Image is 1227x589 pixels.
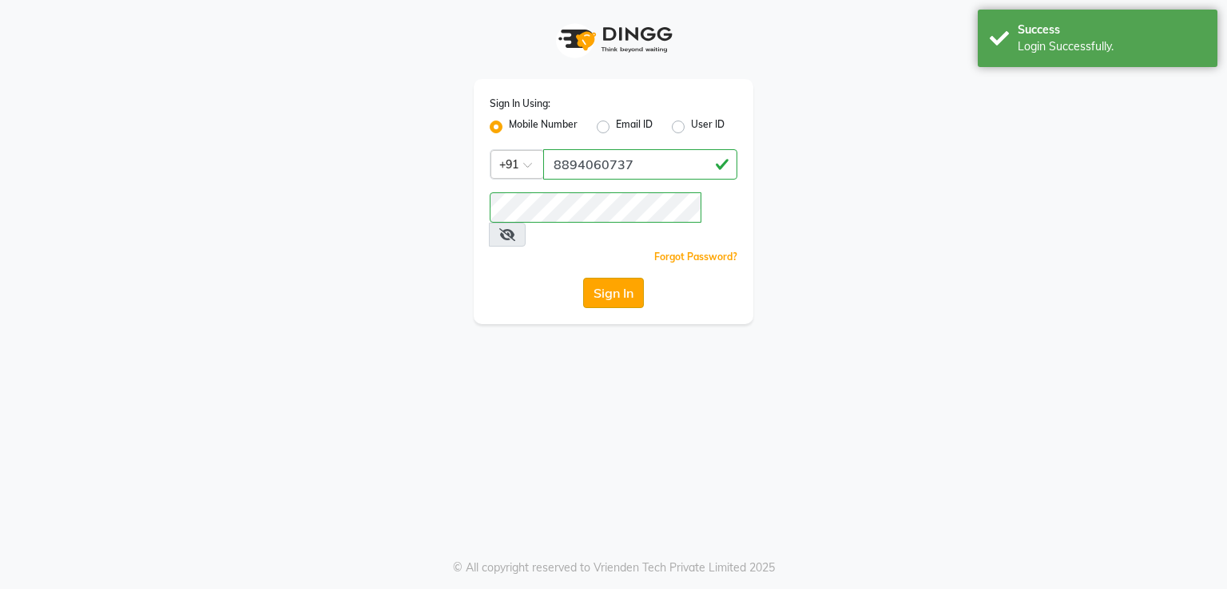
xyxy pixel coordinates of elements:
[616,117,653,136] label: Email ID
[691,117,725,136] label: User ID
[583,278,644,308] button: Sign In
[654,251,737,263] a: Forgot Password?
[490,97,550,111] label: Sign In Using:
[543,149,737,180] input: Username
[509,117,578,136] label: Mobile Number
[1018,22,1205,38] div: Success
[550,16,677,63] img: logo1.svg
[490,192,701,223] input: Username
[1018,38,1205,55] div: Login Successfully.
